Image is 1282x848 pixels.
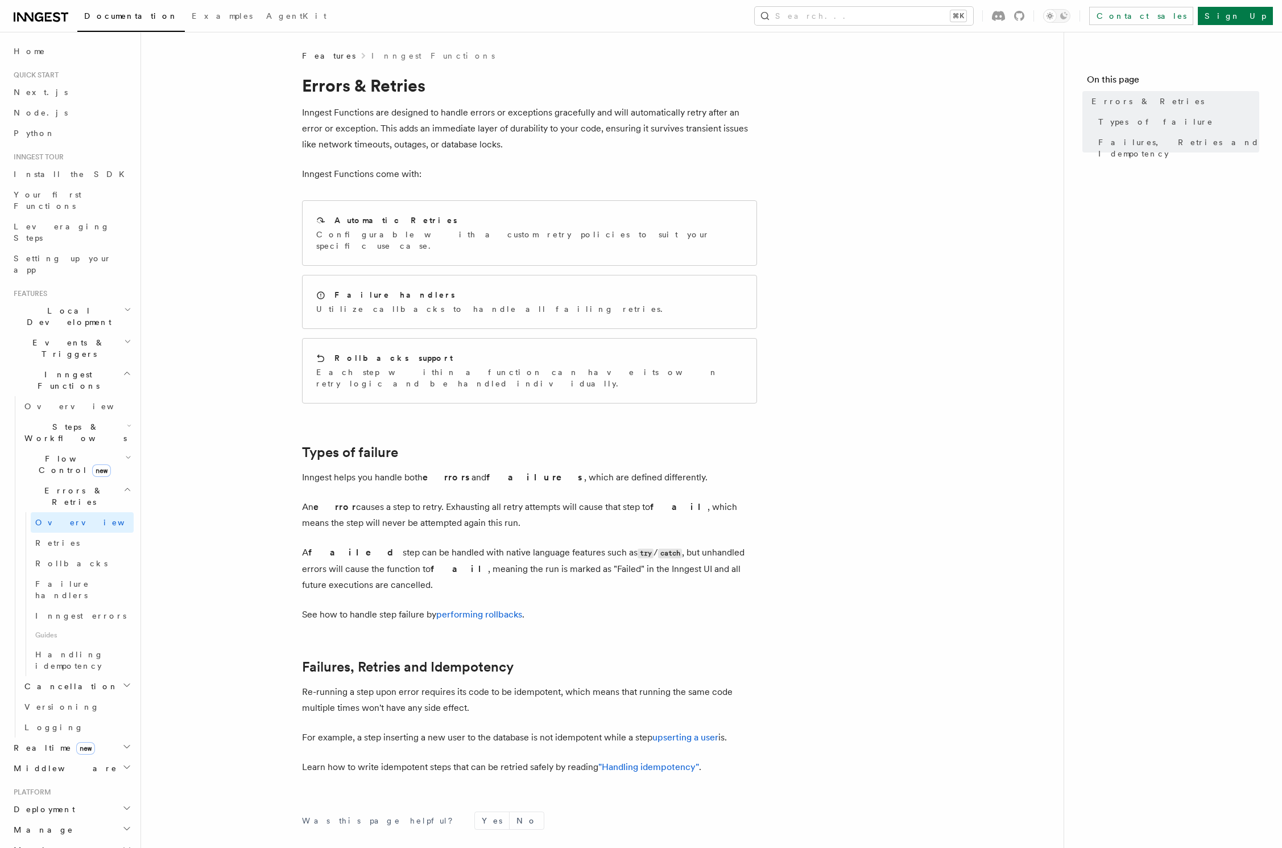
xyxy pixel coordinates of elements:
[9,396,134,738] div: Inngest Functions
[9,289,47,298] span: Features
[35,518,152,527] span: Overview
[9,305,124,328] span: Local Development
[31,533,134,553] a: Retries
[9,820,134,840] button: Manage
[20,697,134,717] a: Versioning
[431,563,488,574] strong: fail
[334,289,455,300] h2: Failure handlers
[14,129,55,138] span: Python
[302,815,461,826] p: Was this page helpful?
[9,41,134,61] a: Home
[1091,96,1204,107] span: Errors & Retries
[302,659,514,675] a: Failures, Retries and Idempotency
[1198,7,1273,25] a: Sign Up
[20,448,134,480] button: Flow Controlnew
[9,788,51,797] span: Platform
[20,512,134,676] div: Errors & Retries
[9,369,123,392] span: Inngest Functions
[35,538,80,548] span: Retries
[24,723,84,732] span: Logging
[302,166,757,182] p: Inngest Functions come with:
[35,650,104,670] span: Handling idempotency
[20,681,118,692] span: Cancellation
[92,464,111,477] span: new
[20,676,134,697] button: Cancellation
[598,761,699,772] a: "Handling idempotency"
[31,512,134,533] a: Overview
[1087,73,1259,91] h4: On this page
[20,717,134,738] a: Logging
[9,82,134,102] a: Next.js
[302,684,757,716] p: Re-running a step upon error requires its code to be idempotent, which means that running the sam...
[31,644,134,676] a: Handling idempotency
[9,758,134,779] button: Middleware
[302,545,757,593] p: A step can be handled with native language features such as / , but unhandled errors will cause t...
[14,46,46,57] span: Home
[652,732,718,743] a: upserting a user
[9,799,134,820] button: Deployment
[302,759,757,775] p: Learn how to write idempotent steps that can be retried safely by reading .
[9,216,134,248] a: Leveraging Steps
[302,50,355,61] span: Features
[9,824,73,835] span: Manage
[9,337,124,360] span: Events & Triggers
[9,364,134,396] button: Inngest Functions
[9,332,134,364] button: Events & Triggers
[9,804,75,815] span: Deployment
[9,153,64,162] span: Inngest tour
[9,300,134,332] button: Local Development
[77,3,185,32] a: Documentation
[486,472,584,483] strong: failures
[20,485,123,508] span: Errors & Retries
[20,396,134,417] a: Overview
[1094,132,1259,164] a: Failures, Retries and Idempotency
[35,579,89,600] span: Failure handlers
[302,730,757,746] p: For example, a step inserting a new user to the database is not idempotent while a step is.
[35,611,126,620] span: Inngest errors
[9,123,134,143] a: Python
[316,367,743,389] p: Each step within a function can have its own retry logic and be handled individually.
[9,248,134,280] a: Setting up your app
[185,3,259,31] a: Examples
[1098,116,1213,127] span: Types of failure
[14,254,111,274] span: Setting up your app
[31,606,134,626] a: Inngest errors
[302,470,757,485] p: Inngest helps you handle both and , which are defined differently.
[1043,9,1070,23] button: Toggle dark mode
[35,559,107,568] span: Rollbacks
[334,215,457,226] h2: Automatic Retries
[302,607,757,623] p: See how to handle step failure by .
[9,738,134,758] button: Realtimenew
[266,11,326,20] span: AgentKit
[84,11,178,20] span: Documentation
[1098,137,1259,159] span: Failures, Retries and Idempotency
[14,88,68,97] span: Next.js
[24,702,100,711] span: Versioning
[755,7,973,25] button: Search...⌘K
[658,549,682,558] code: catch
[475,812,509,829] button: Yes
[14,222,110,242] span: Leveraging Steps
[9,102,134,123] a: Node.js
[650,501,708,512] strong: fail
[316,303,669,315] p: Utilize callbacks to handle all failing retries.
[950,10,966,22] kbd: ⌘K
[24,402,142,411] span: Overview
[9,184,134,216] a: Your first Functions
[302,75,757,96] h1: Errors & Retries
[20,421,127,444] span: Steps & Workflows
[371,50,495,61] a: Inngest Functions
[14,170,131,179] span: Install the SDK
[334,352,453,364] h2: Rollbacks support
[31,574,134,606] a: Failure handlers
[510,812,544,829] button: No
[302,338,757,404] a: Rollbacks supportEach step within a function can have its own retry logic and be handled individu...
[302,105,757,153] p: Inngest Functions are designed to handle errors or exceptions gracefully and will automatically r...
[31,553,134,574] a: Rollbacks
[20,453,125,476] span: Flow Control
[436,609,522,620] a: performing rollbacks
[302,275,757,329] a: Failure handlersUtilize callbacks to handle all failing retries.
[308,547,403,558] strong: failed
[302,444,398,460] a: Types of failure
[313,501,356,512] strong: error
